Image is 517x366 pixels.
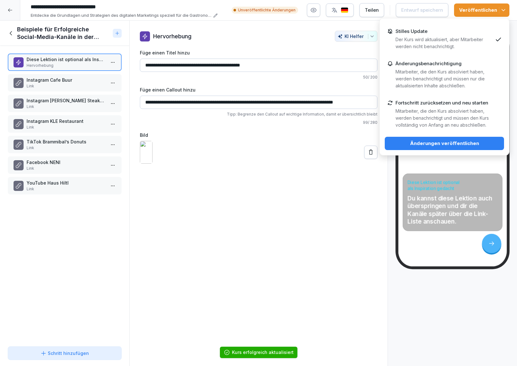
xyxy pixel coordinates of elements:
div: Schritt hinzufügen [40,350,89,357]
p: Fortschritt zurücksetzen und neu starten [396,100,488,106]
p: TikTok Brammibal’s Donuts [27,138,105,145]
button: Entwurf speichern [396,3,448,17]
p: Hervorhebung [153,32,191,41]
p: Unveröffentlichte Änderungen [238,7,296,13]
p: Änderungsbenachrichtigung [396,61,462,66]
p: Instagram Cafe Buur [27,77,105,83]
label: Füge einen Callout hinzu [140,86,377,93]
p: 99 / 280 [140,120,377,125]
div: Diese Lektion ist optional als Inspiration gedachtHervorhebung [8,54,122,71]
p: Mitarbeiter, die den Kurs absolviert haben, werden benachrichtigt und müssen nur die aktualisiert... [396,68,493,89]
div: Facebook NENILink [8,156,122,174]
p: Link [27,104,105,110]
div: YouTube Haus HiltlLink [8,177,122,194]
button: Veröffentlichen [454,3,509,17]
label: Bild [140,132,377,138]
div: Instagram [PERSON_NAME] SteakhouseLink [8,95,122,112]
button: Änderungen veröffentlichen [385,137,504,150]
p: 50 / 200 [140,74,377,80]
p: Instagram [PERSON_NAME] Steakhouse [27,97,105,104]
div: Instagram KLE RestaurantLink [8,115,122,133]
div: KI Helfer [338,34,375,39]
div: TikTok Brammibal’s DonutsLink [8,136,122,153]
div: Entwurf speichern [401,7,443,14]
p: Link [27,124,105,130]
button: Schritt hinzufügen [8,346,122,360]
p: Facebook NENI [27,159,105,166]
p: Mitarbeiter, die den Kurs absolviert haben, werden benachrichtigt und müssen den Kurs vollständig... [396,108,493,129]
p: Der Kurs wird aktualisiert, aber Mitarbeiter werden nicht benachrichtigt. [396,36,493,50]
button: KI Helfer [335,31,377,42]
h1: Beispiele für Erfolgreiche Social-Media-Kanäle in der Gastgeberbranche [17,26,110,41]
p: Link [27,186,105,192]
div: Instagram Cafe BuurLink [8,74,122,91]
div: Veröffentlichen [459,7,504,14]
div: Teilen [365,7,379,14]
button: Teilen [359,3,384,17]
p: Stilles Update [396,28,427,34]
p: Tipp: Begrenze den Callout auf wichtige Information, damit er übersichtlich bleibt [140,111,377,117]
img: de.svg [341,7,348,13]
p: Link [27,145,105,151]
p: Hervorhebung [27,63,105,68]
p: Instagram KLE Restaurant [27,118,105,124]
div: Kurs erfolgreich aktualisiert [232,349,294,356]
label: Füge einen Titel hinzu [140,49,377,56]
img: b0bb9132-b563-45c5-a6c9-1df002becf99 [140,141,153,164]
p: Link [27,166,105,171]
h4: Diese Lektion ist optional als Inspiration gedacht [407,179,497,191]
div: Änderungen veröffentlichen [390,140,499,147]
p: YouTube Haus Hiltl [27,180,105,186]
p: Diese Lektion ist optional als Inspiration gedacht [27,56,105,63]
p: Du kannst diese Lektion auch überspringen und dir die Kanäle später über die Link-Liste anschauen. [407,194,497,225]
p: Link [27,83,105,89]
p: Entdecke die Grundlagen und Strategien des digitalen Marketings speziell für die Gastronomie. Erf... [31,12,211,19]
